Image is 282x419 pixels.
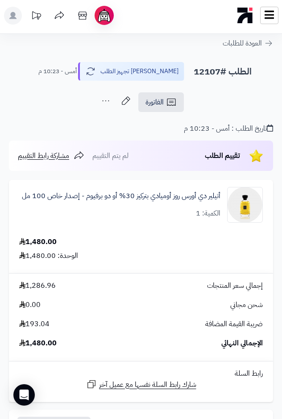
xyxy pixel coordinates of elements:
a: الفاتورة [138,92,184,112]
span: لم يتم التقييم [92,150,129,161]
span: 1,480.00 [19,338,57,348]
div: الوحدة: 1,480.00 [19,251,78,261]
span: شارك رابط السلة نفسها مع عميل آخر [99,380,196,390]
small: أمس - 10:23 م [38,67,77,76]
span: مشاركة رابط التقييم [18,150,69,161]
div: الكمية: 1 [196,208,220,219]
div: رابط السلة [12,369,270,379]
a: العودة للطلبات [223,38,273,49]
button: [PERSON_NAME] تجهيز الطلب [78,62,184,81]
img: ai-face.png [96,8,112,23]
span: شحن مجاني [230,300,263,310]
div: 1,480.00 [19,237,57,247]
span: العودة للطلبات [223,38,262,49]
img: 1748455400-3760027140598_-_atelier_des_ors_-_atelier_des_ors_rose_omeyyade_ext._30___edp_100ml_-_... [228,187,262,223]
a: شارك رابط السلة نفسها مع عميل آخر [86,379,196,390]
a: أتيلير دي أورس روز أوميادي بتركيز 30% أو دو برفيوم - إصدار خاص 100 مل [22,191,220,201]
span: تقييم الطلب [205,150,240,161]
div: تاريخ الطلب : أمس - 10:23 م [184,124,273,134]
span: 0.00 [19,300,41,310]
img: logo-mobile.png [237,5,253,25]
div: Open Intercom Messenger [13,384,35,406]
span: الإجمالي النهائي [221,338,263,348]
span: الفاتورة [145,97,164,108]
span: 1,286.96 [19,281,56,291]
span: ضريبة القيمة المضافة [205,319,263,329]
a: تحديثات المنصة [25,7,47,27]
h2: الطلب #12107 [194,64,252,79]
span: 193.04 [19,319,50,329]
span: إجمالي سعر المنتجات [207,281,263,291]
a: مشاركة رابط التقييم [18,150,84,161]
